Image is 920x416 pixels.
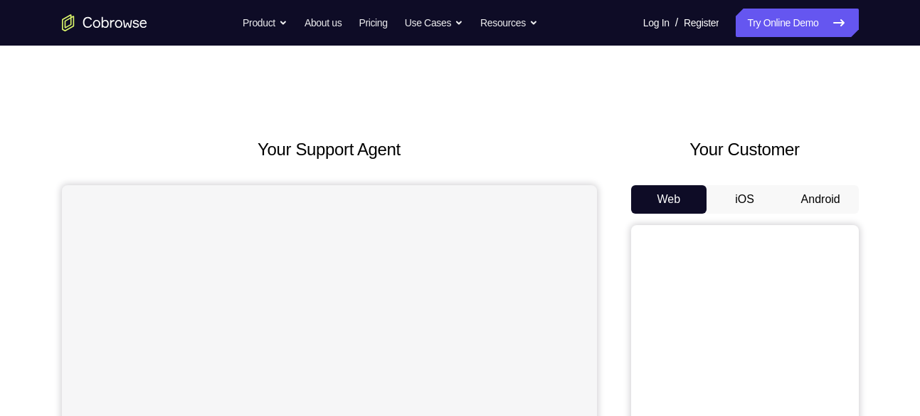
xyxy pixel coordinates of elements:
[405,9,463,37] button: Use Cases
[675,14,678,31] span: /
[783,185,859,214] button: Android
[643,9,670,37] a: Log In
[480,9,538,37] button: Resources
[736,9,858,37] a: Try Online Demo
[707,185,783,214] button: iOS
[62,14,147,31] a: Go to the home page
[631,185,707,214] button: Web
[243,9,287,37] button: Product
[631,137,859,162] h2: Your Customer
[359,9,387,37] a: Pricing
[62,137,597,162] h2: Your Support Agent
[305,9,342,37] a: About us
[684,9,719,37] a: Register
